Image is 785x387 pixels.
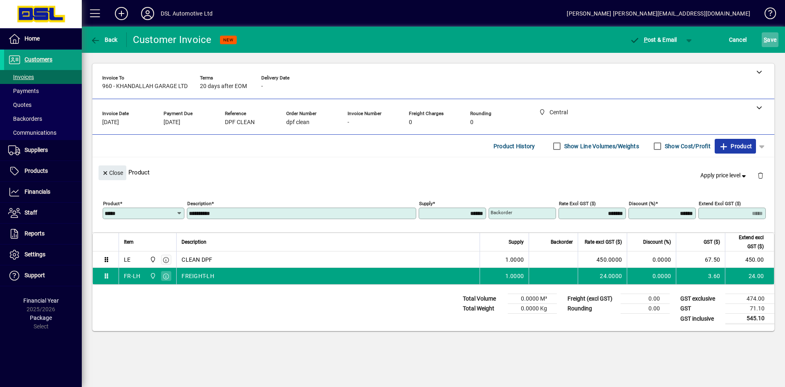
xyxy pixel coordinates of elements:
td: 24.00 [725,268,774,284]
mat-label: Rate excl GST ($) [559,201,596,206]
a: Support [4,265,82,286]
span: 1.0000 [505,256,524,264]
span: Financial Year [23,297,59,304]
button: Post & Email [626,32,681,47]
span: GST ($) [704,238,720,247]
label: Show Line Volumes/Weights [563,142,639,150]
span: Invoices [8,74,34,80]
div: LE [124,256,131,264]
span: FREIGHT-LH [182,272,214,280]
td: 0.0000 M³ [508,294,557,304]
span: Rate excl GST ($) [585,238,622,247]
td: 545.10 [725,314,774,324]
a: Knowledge Base [758,2,775,28]
span: ave [764,33,776,46]
a: Suppliers [4,140,82,161]
td: Total Weight [459,304,508,314]
td: Total Volume [459,294,508,304]
td: Freight (excl GST) [563,294,621,304]
button: Back [88,32,120,47]
td: 3.60 [676,268,725,284]
td: 71.10 [725,304,774,314]
div: DSL Automotive Ltd [161,7,213,20]
span: Settings [25,251,45,258]
span: Suppliers [25,147,48,153]
span: Description [182,238,206,247]
div: [PERSON_NAME] [PERSON_NAME][EMAIL_ADDRESS][DOMAIN_NAME] [567,7,750,20]
span: Staff [25,209,37,216]
div: FR-LH [124,272,140,280]
span: 20 days after EOM [200,83,247,90]
a: Staff [4,203,82,223]
span: Extend excl GST ($) [730,233,764,251]
span: S [764,36,767,43]
span: 1.0000 [505,272,524,280]
span: Support [25,272,45,278]
div: Customer Invoice [133,33,212,46]
div: 24.0000 [583,272,622,280]
button: Product [715,139,756,154]
app-page-header-button: Back [82,32,127,47]
a: Products [4,161,82,181]
td: 67.50 [676,251,725,268]
td: GST [676,304,725,314]
span: Backorder [551,238,573,247]
span: Product [719,140,752,153]
span: Financials [25,188,50,195]
span: Cancel [729,33,747,46]
span: Back [90,36,118,43]
span: - [261,83,263,90]
a: Settings [4,244,82,265]
button: Cancel [727,32,749,47]
span: ost & Email [630,36,677,43]
span: Discount (%) [643,238,671,247]
td: 0.0000 Kg [508,304,557,314]
span: Backorders [8,115,42,122]
a: Reports [4,224,82,244]
button: Product History [490,139,538,154]
a: Communications [4,126,82,140]
span: Apply price level [700,171,748,180]
span: Product History [493,140,535,153]
mat-label: Supply [419,201,433,206]
mat-label: Product [103,201,120,206]
span: Close [102,166,123,180]
app-page-header-button: Delete [751,172,770,179]
span: Item [124,238,134,247]
span: Central [148,272,157,281]
button: Close [99,165,126,180]
span: dpf clean [286,119,310,126]
button: Apply price level [697,168,751,183]
button: Add [108,6,135,21]
td: 0.00 [621,304,670,314]
td: 450.00 [725,251,774,268]
td: GST inclusive [676,314,725,324]
span: Home [25,35,40,42]
td: 0.0000 [627,251,676,268]
button: Delete [751,165,770,185]
label: Show Cost/Profit [663,142,711,150]
td: 0.00 [621,294,670,304]
mat-label: Extend excl GST ($) [699,201,741,206]
mat-label: Discount (%) [629,201,655,206]
span: Customers [25,56,52,63]
button: Save [762,32,778,47]
mat-label: Backorder [491,210,512,215]
td: 474.00 [725,294,774,304]
span: - [348,119,349,126]
a: Invoices [4,70,82,84]
span: Payments [8,88,39,94]
span: NEW [223,37,233,43]
span: 0 [470,119,473,126]
span: [DATE] [102,119,119,126]
span: DPF CLEAN [225,119,255,126]
td: 0.0000 [627,268,676,284]
span: Reports [25,230,45,237]
a: Payments [4,84,82,98]
span: Products [25,167,48,174]
span: Central [148,255,157,264]
span: 960 - KHANDALLAH GARAGE LTD [102,83,188,90]
app-page-header-button: Close [96,169,128,176]
span: P [644,36,648,43]
span: CLEAN DPF [182,256,212,264]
